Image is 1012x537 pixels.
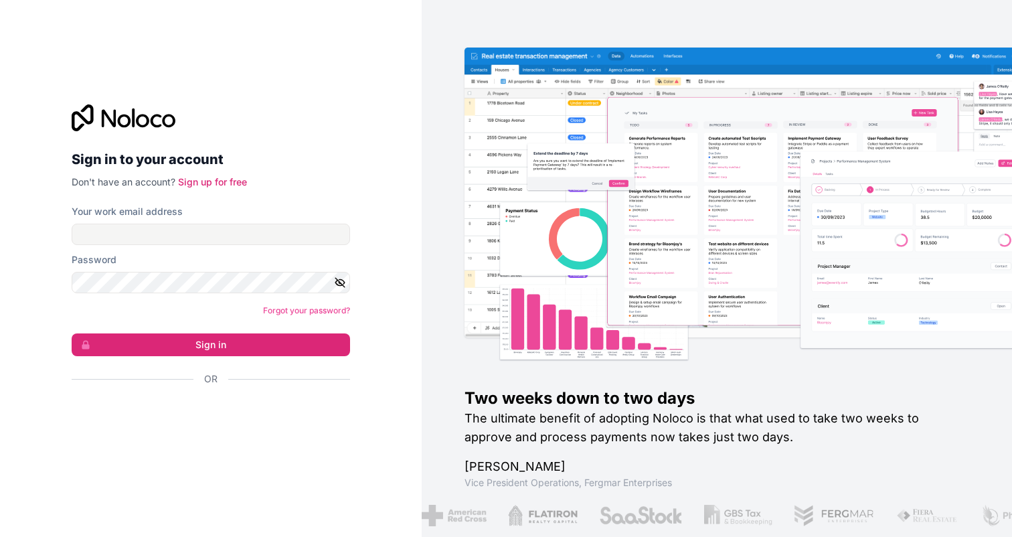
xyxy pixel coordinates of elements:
label: Password [72,253,116,266]
h1: Vice President Operations , Fergmar Enterprises [465,476,969,489]
img: /assets/fergmar-CudnrXN5.png [793,505,875,526]
img: /assets/flatiron-C8eUkumj.png [508,505,578,526]
span: Or [204,372,218,386]
label: Your work email address [72,205,183,218]
img: /assets/saastock-C6Zbiodz.png [598,505,683,526]
input: Password [72,272,350,293]
img: /assets/american-red-cross-BAupjrZR.png [422,505,487,526]
h1: [PERSON_NAME] [465,457,969,476]
a: Forgot your password? [263,305,350,315]
img: /assets/fiera-fwj2N5v4.png [896,505,959,526]
h1: Two weeks down to two days [465,388,969,409]
a: Sign up for free [178,176,247,187]
h2: Sign in to your account [72,147,350,171]
h2: The ultimate benefit of adopting Noloco is that what used to take two weeks to approve and proces... [465,409,969,447]
span: Don't have an account? [72,176,175,187]
input: Email address [72,224,350,245]
button: Sign in [72,333,350,356]
img: /assets/gbstax-C-GtDUiK.png [704,505,772,526]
